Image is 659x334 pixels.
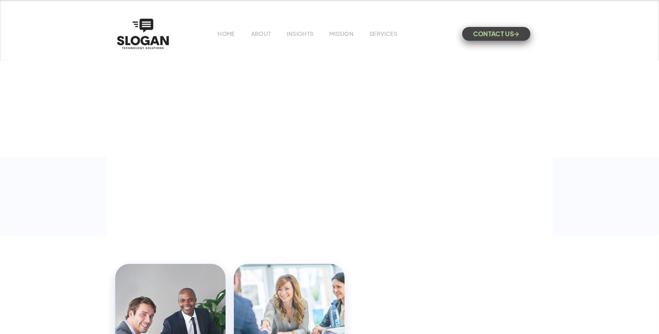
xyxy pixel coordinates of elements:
[462,27,530,41] a: CONTACT US
[329,30,354,37] a: MISSION
[251,30,271,37] a: ABOUT
[115,17,171,51] a: home
[369,30,397,37] a: SERVICES
[287,30,313,37] a: INSIGHTS
[514,32,519,36] span: 
[218,30,235,37] a: HOME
